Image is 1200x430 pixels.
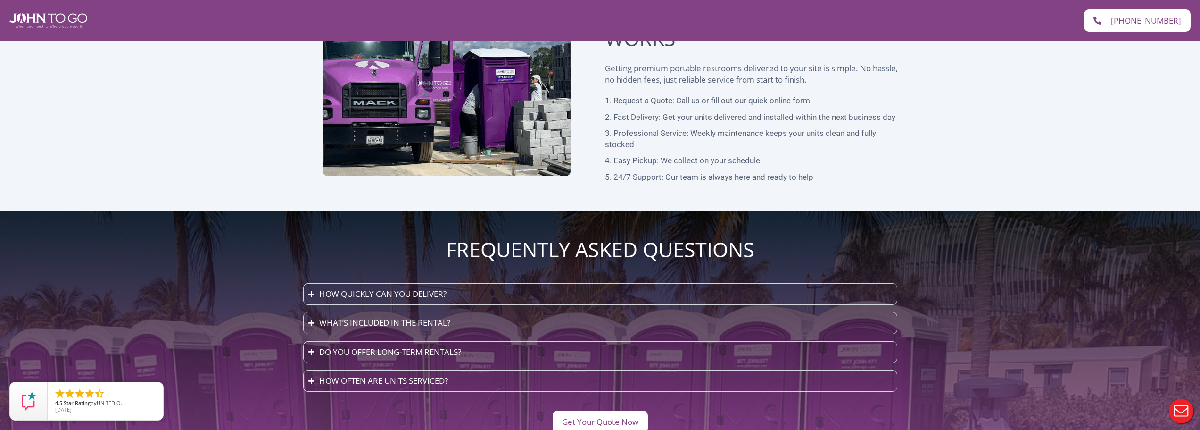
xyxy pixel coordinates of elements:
li:  [84,388,95,399]
div: Do you offer long-term rentals? [319,346,461,358]
div: What’s included in the rental? [319,317,450,329]
div: How often are units serviced? [319,375,448,387]
span: 4.5 [55,399,62,406]
summary: Do you offer long-term rentals? [303,341,897,363]
h2: How [PERSON_NAME] To Go Works [605,8,902,49]
img: porta potty rentals Hempstead, New York [323,14,571,176]
span: 3. Professional Service: Weekly maintenance keeps your units clean and fully stocked [605,127,902,151]
summary: How quickly can you deliver? [303,283,897,305]
div: How quickly can you deliver? [319,288,447,300]
summary: What’s included in the rental? [303,312,897,334]
summary: How often are units serviced? [303,370,897,392]
span: Get Your Quote Now [562,418,638,426]
span: [DATE] [55,406,72,413]
li:  [74,388,85,399]
li:  [94,388,105,399]
img: John To Go [9,13,87,28]
div: Accordion. Open links with Enter or Space, close with Escape, and navigate with Arrow Keys [303,283,897,392]
span: by [55,400,156,407]
li:  [64,388,75,399]
img: Review Rating [19,392,38,411]
button: Live Chat [1162,392,1200,430]
span: Star Rating [64,399,91,406]
span: UNITED O. [97,399,122,406]
li:  [54,388,66,399]
span: 2. Fast Delivery: Get your units delivered and installed within the next business day [605,111,895,123]
span: 5. 24/7 Support: Our team is always here and ready to help [605,171,813,183]
span: Getting premium portable restrooms delivered to your site is simple. No hassle, no hidden fees, j... [605,63,898,85]
h2: Frequently Asked Questions [298,239,902,260]
span: 4. Easy Pickup: We collect on your schedule [605,155,760,166]
span: [PHONE_NUMBER] [1111,17,1181,25]
span: 1. Request a Quote: Call us or fill out our quick online form [605,95,810,106]
a: [PHONE_NUMBER] [1084,9,1191,32]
